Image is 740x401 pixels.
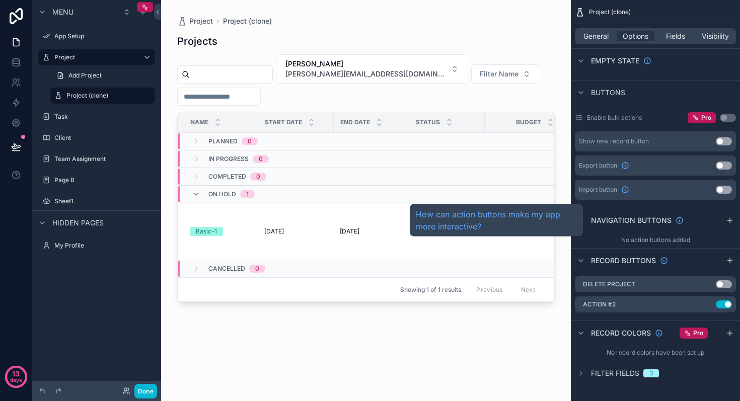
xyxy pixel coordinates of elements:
[208,190,236,198] span: On Hold
[264,227,284,235] span: [DATE]
[196,227,217,236] div: Basic-1
[248,137,252,145] div: 0
[134,384,157,398] button: Done
[649,369,653,377] div: 3
[54,113,153,121] label: Task
[591,88,625,98] span: Buttons
[66,92,149,100] label: Project (clone)
[579,186,617,194] span: Import button
[38,109,155,125] a: Task
[277,54,467,84] button: Select Button
[208,265,245,273] span: Cancelled
[208,137,238,145] span: Planned
[416,208,577,232] a: How can action buttons make my app more interactive?
[583,280,635,288] label: Delete Project
[38,49,155,65] a: Project
[54,197,153,205] label: Sheet1
[54,53,135,61] label: Project
[265,118,302,126] span: Start Date
[208,173,246,181] span: Completed
[471,64,539,84] button: Select Button
[38,172,155,188] a: Page 8
[623,31,648,41] span: Options
[702,31,729,41] span: Visibility
[480,69,519,79] span: Filter Name
[285,69,447,79] span: [PERSON_NAME][EMAIL_ADDRESS][DOMAIN_NAME]
[264,227,328,235] a: [DATE]
[190,227,252,236] a: Basic-1
[701,114,711,122] span: Pro
[68,71,102,79] span: Add Project
[50,88,155,104] a: Project (clone)
[12,369,20,379] p: 13
[255,265,259,273] div: 0
[579,162,617,170] span: Export button
[54,32,153,40] label: App Setup
[693,329,703,337] span: Pro
[246,190,249,198] div: 1
[38,151,155,167] a: Team Assignment
[579,137,649,145] div: Show new record button
[591,328,651,338] span: Record colors
[54,155,153,163] label: Team Assignment
[50,67,155,84] a: Add Project
[571,345,740,361] div: No record colors have been set up
[340,227,403,235] a: [DATE]
[591,56,639,66] span: Empty state
[666,31,685,41] span: Fields
[256,173,260,181] div: 0
[177,34,217,48] h1: Projects
[189,16,213,26] span: Project
[285,59,447,69] span: [PERSON_NAME]
[38,237,155,254] a: My Profile
[52,218,104,228] span: Hidden pages
[583,300,616,308] label: Action #2
[340,118,370,126] span: End Date
[587,114,642,122] label: Enable bulk actions
[400,286,461,294] span: Showing 1 of 1 results
[177,16,213,26] a: Project
[340,227,359,235] span: [DATE]
[54,176,153,184] label: Page 8
[223,16,272,26] a: Project (clone)
[54,242,153,250] label: My Profile
[208,155,249,163] span: In Progress
[52,7,73,17] span: Menu
[589,8,631,16] span: Project (clone)
[38,193,155,209] a: Sheet1
[583,31,609,41] span: General
[416,118,440,126] span: Status
[591,215,672,225] span: Navigation buttons
[591,256,656,266] span: Record buttons
[10,373,22,387] p: days
[38,130,155,146] a: Client
[190,118,208,126] span: Name
[38,28,155,44] a: App Setup
[259,155,263,163] div: 0
[571,232,740,248] div: No action buttons added
[591,368,639,378] span: Filter fields
[516,118,541,126] span: Budget
[54,134,153,142] label: Client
